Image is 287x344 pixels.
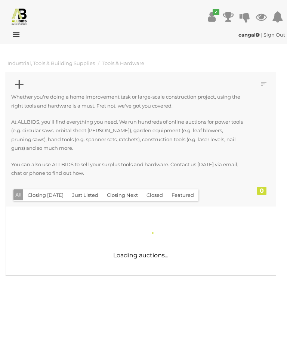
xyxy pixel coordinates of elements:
img: Allbids.com.au [10,7,28,25]
button: Closing [DATE] [23,189,68,201]
div: 0 [257,187,266,195]
button: Closing Next [102,189,142,201]
a: cangal [238,32,261,38]
p: Whether you're doing a home improvement task or large-scale construction project, using the right... [11,93,243,110]
i: ✔ [213,9,219,15]
a: ✔ [206,10,217,24]
p: At ALLBIDS, you'll find everything you need. We run hundreds of online auctions for power tools (... [11,118,243,153]
button: All [13,189,24,200]
span: | [261,32,262,38]
button: Closed [142,189,167,201]
a: Industrial, Tools & Building Supplies [7,60,95,66]
a: Sign Out [263,32,285,38]
p: You can also use ALLBIDS to sell your surplus tools and hardware. Contact us [DATE] via email, ch... [11,160,243,178]
strong: cangal [238,32,260,38]
button: Just Listed [68,189,103,201]
span: Loading auctions... [113,252,168,259]
a: Tools & Hardware [102,60,144,66]
button: Featured [167,189,198,201]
